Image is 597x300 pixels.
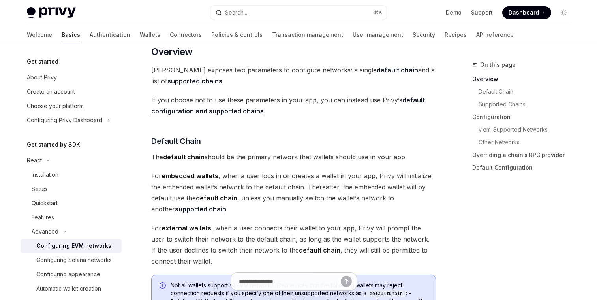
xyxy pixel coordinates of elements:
div: Create an account [27,87,75,96]
div: Setup [32,184,47,194]
button: Toggle dark mode [558,6,570,19]
span: The should be the primary network that wallets should use in your app. [151,151,436,162]
div: Configuring appearance [36,270,100,279]
a: viem-Supported Networks [479,123,576,136]
span: Default Chain [151,136,201,147]
strong: embedded wallets [161,172,218,180]
a: Default Configuration [472,161,576,174]
a: Welcome [27,25,52,44]
a: Demo [446,9,462,17]
span: Dashboard [509,9,539,17]
a: Policies & controls [211,25,263,44]
a: About Privy [21,70,122,85]
img: light logo [27,7,76,18]
span: On this page [480,60,516,70]
a: Quickstart [21,196,122,210]
div: Configuring Privy Dashboard [27,115,102,125]
a: Default Chain [479,85,576,98]
div: React [27,156,42,165]
a: Features [21,210,122,225]
div: Features [32,213,54,222]
button: Send message [341,276,352,287]
a: Configuring appearance [21,267,122,281]
div: About Privy [27,73,57,82]
div: Choose your platform [27,101,84,111]
a: Overriding a chain’s RPC provider [472,149,576,161]
strong: default chain [196,194,237,202]
a: Choose your platform [21,99,122,113]
a: Support [471,9,493,17]
span: [PERSON_NAME] exposes two parameters to configure networks: a single and a list of . [151,64,436,87]
a: Setup [21,182,122,196]
span: For , when a user connects their wallet to your app, Privy will prompt the user to switch their n... [151,223,436,267]
a: Dashboard [502,6,551,19]
div: Configuring EVM networks [36,241,111,251]
a: supported chains [167,77,222,85]
a: Recipes [445,25,467,44]
div: Installation [32,170,58,179]
a: Automatic wallet creation [21,281,122,296]
strong: default chain [163,153,205,161]
a: Basics [62,25,80,44]
div: Configuring Solana networks [36,255,112,265]
a: Security [413,25,435,44]
a: Transaction management [272,25,343,44]
strong: external wallets [161,224,211,232]
div: Search... [225,8,247,17]
a: Supported Chains [479,98,576,111]
a: Overview [472,73,576,85]
a: Installation [21,168,122,182]
a: Configuring EVM networks [21,239,122,253]
span: ⌘ K [374,9,382,16]
a: Wallets [140,25,160,44]
a: API reference [476,25,514,44]
span: For , when a user logs in or creates a wallet in your app, Privy will initialize the embedded wal... [151,170,436,215]
div: Advanced [32,227,58,236]
a: default chain [377,66,418,74]
a: Authentication [90,25,130,44]
a: Create an account [21,85,122,99]
span: If you choose not to use these parameters in your app, you can instead use Privy’s . [151,94,436,117]
button: Search...⌘K [210,6,387,20]
a: supported chain [175,205,226,213]
strong: default chain [299,246,340,254]
a: Configuring Solana networks [21,253,122,267]
a: Configuration [472,111,576,123]
h5: Get started [27,57,58,66]
div: Quickstart [32,198,58,208]
h5: Get started by SDK [27,140,80,149]
a: Connectors [170,25,202,44]
span: Overview [151,45,192,58]
div: Automatic wallet creation [36,284,101,293]
a: User management [353,25,403,44]
a: Other Networks [479,136,576,149]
